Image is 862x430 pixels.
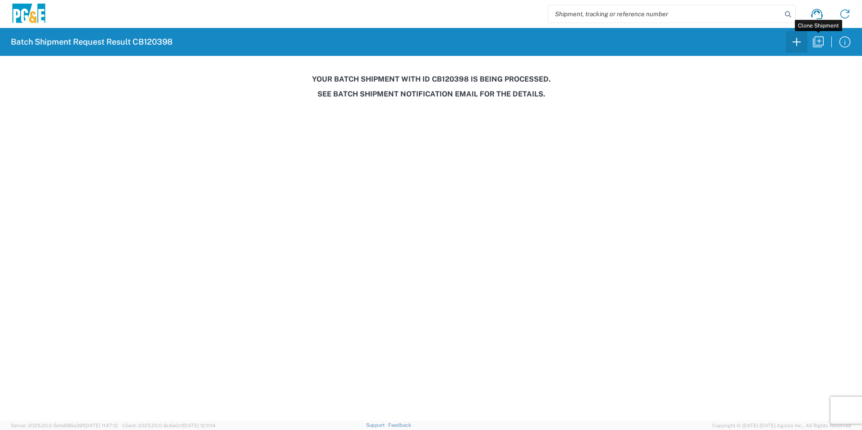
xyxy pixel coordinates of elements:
a: Support [366,422,389,428]
span: [DATE] 12:11:14 [183,423,215,428]
span: Server: 2025.20.0-5efa686e39f [11,423,118,428]
h3: See Batch Shipment Notification email for the details. [6,90,856,98]
a: Feedback [388,422,411,428]
input: Shipment, tracking or reference number [548,5,782,23]
h3: Your batch shipment with id CB120398 is being processed. [6,75,856,83]
span: [DATE] 11:47:12 [84,423,118,428]
span: Copyright © [DATE]-[DATE] Agistix Inc., All Rights Reserved [712,421,851,430]
img: pge [11,4,47,25]
h2: Batch Shipment Request Result CB120398 [11,37,173,47]
span: Client: 2025.20.0-8c6e0cf [122,423,215,428]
